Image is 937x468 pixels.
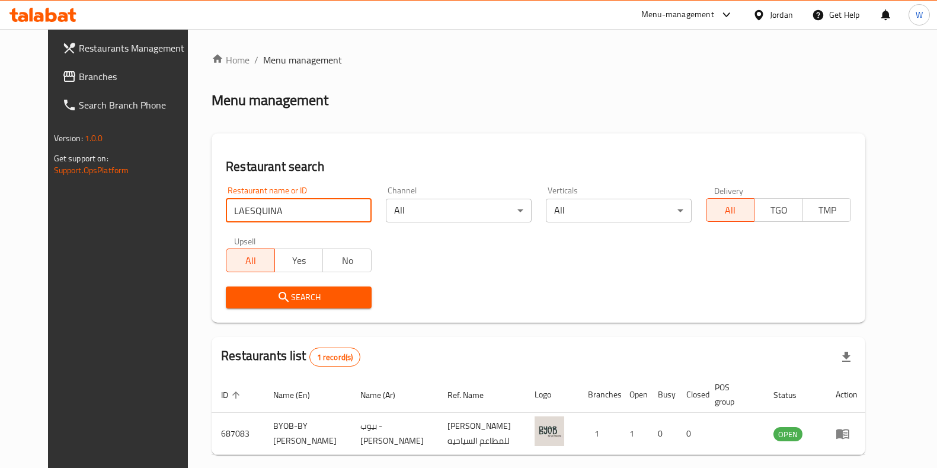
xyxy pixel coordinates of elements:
[226,199,372,222] input: Search for restaurant name or ID..
[212,53,250,67] a: Home
[578,413,620,455] td: 1
[770,8,793,21] div: Jordan
[648,377,677,413] th: Busy
[620,377,648,413] th: Open
[447,388,499,402] span: Ref. Name
[54,151,108,166] span: Get support on:
[212,377,867,455] table: enhanced table
[79,98,195,112] span: Search Branch Phone
[254,53,258,67] li: /
[231,252,270,269] span: All
[79,69,195,84] span: Branches
[322,249,372,272] button: No
[525,377,578,413] th: Logo
[715,380,750,409] span: POS group
[386,199,532,222] div: All
[264,413,351,455] td: BYOB-BY [PERSON_NAME]
[53,34,204,62] a: Restaurants Management
[221,347,360,367] h2: Restaurants list
[706,198,755,222] button: All
[836,426,858,441] div: Menu
[773,388,812,402] span: Status
[328,252,367,269] span: No
[53,91,204,119] a: Search Branch Phone
[546,199,692,222] div: All
[438,413,525,455] td: [PERSON_NAME] للمطاعم السياحيه
[310,352,360,363] span: 1 record(s)
[234,237,256,245] label: Upsell
[641,8,714,22] div: Menu-management
[226,158,851,176] h2: Restaurant search
[79,41,195,55] span: Restaurants Management
[916,8,923,21] span: W
[263,53,342,67] span: Menu management
[360,388,411,402] span: Name (Ar)
[54,130,83,146] span: Version:
[808,202,847,219] span: TMP
[85,130,103,146] span: 1.0.0
[274,249,324,272] button: Yes
[235,290,362,305] span: Search
[677,413,705,455] td: 0
[54,163,129,178] a: Support.OpsPlatform
[226,249,275,272] button: All
[226,286,372,308] button: Search
[773,428,802,441] span: OPEN
[221,388,244,402] span: ID
[212,53,865,67] nav: breadcrumb
[832,343,861,371] div: Export file
[212,413,264,455] td: 687083
[759,202,798,219] span: TGO
[578,377,620,413] th: Branches
[280,252,319,269] span: Yes
[351,413,438,455] td: بيوب -[PERSON_NAME]
[273,388,325,402] span: Name (En)
[212,91,328,110] h2: Menu management
[648,413,677,455] td: 0
[535,416,564,446] img: BYOB-BY LAESQUINA
[711,202,750,219] span: All
[620,413,648,455] td: 1
[826,377,867,413] th: Action
[53,62,204,91] a: Branches
[714,186,744,195] label: Delivery
[802,198,852,222] button: TMP
[754,198,803,222] button: TGO
[677,377,705,413] th: Closed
